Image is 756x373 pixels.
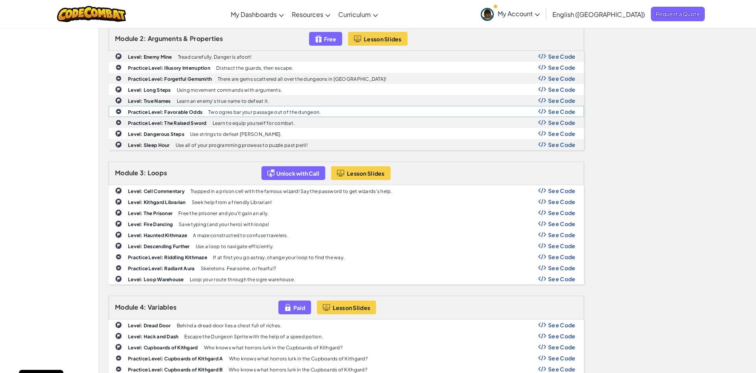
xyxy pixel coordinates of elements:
img: IconChallengeLevel.svg [115,130,122,137]
img: Show Code Logo [538,54,546,59]
b: Level: The Prisoner [128,210,172,216]
b: Practice Level: Cupboards of Kithgard B [128,367,223,373]
img: Show Code Logo [538,65,546,70]
a: My Dashboards [227,4,288,25]
span: 3: [140,169,146,177]
b: Practice Level: Forgetful Gemsmith [128,76,212,82]
img: Show Code Logo [538,188,546,193]
span: Free [324,36,336,42]
span: Resources [292,10,323,19]
p: If at first you go astray, change your loop to find the way. [213,255,345,260]
p: Who knows what horrors lurk in the Cupboards of Kithgard? [204,345,343,350]
a: Level: Sleep Hour Use all of your programming prowess to puzzle past peril! Show Code Logo See Code [109,139,584,150]
span: See Code [548,276,576,282]
p: Who knows what horrors lurk in the Cupboards of Kithgard? [229,356,368,361]
img: IconPracticeLevel.svg [115,119,122,126]
span: See Code [548,141,576,148]
span: See Code [548,322,576,328]
span: See Code [548,97,576,104]
p: Seek help from a friendly Librarian! [192,200,272,205]
img: Show Code Logo [538,131,546,136]
b: Practice Level: The Raised Sword [128,120,207,126]
p: Two ogres bar your passage out of the dungeon. [208,109,321,115]
img: IconPracticeLevel.svg [115,366,122,372]
span: See Code [548,355,576,361]
img: Show Code Logo [538,243,546,249]
span: See Code [548,243,576,249]
a: Level: Dangerous Steps Use strings to defeat [PERSON_NAME]. Show Code Logo See Code [109,128,584,139]
span: See Code [548,187,576,194]
b: Level: Loop Warehouse [128,277,184,282]
b: Level: Cupboards of Kithgard [128,345,198,351]
button: Lesson Slides [331,166,391,180]
b: Level: Dangerous Steps [128,131,184,137]
p: Who knows what horrors lurk in the Cupboards of Kithgard? [229,367,367,372]
img: avatar [481,8,494,21]
img: Show Code Logo [538,142,546,147]
img: IconPracticeLevel.svg [115,108,122,115]
span: See Code [548,75,576,82]
a: Request a Quote [651,7,705,21]
img: Show Code Logo [538,344,546,350]
span: English ([GEOGRAPHIC_DATA]) [552,10,645,19]
p: Learn to equip yourself for combat. [213,121,295,126]
a: Practice Level: The Raised Sword Learn to equip yourself for combat. Show Code Logo See Code [109,117,584,128]
a: Practice Level: Favorable Odds Two ogres bar your passage out of the dungeon. Show Code Logo See ... [109,106,584,117]
a: Lesson Slides [348,32,408,46]
span: See Code [548,119,576,126]
img: IconChallengeLevel.svg [115,231,122,238]
span: See Code [548,199,576,205]
img: Show Code Logo [538,333,546,339]
b: Level: Descending Further [128,243,190,249]
img: Show Code Logo [538,265,546,271]
span: My Account [498,9,540,18]
p: Use strings to defeat [PERSON_NAME]. [190,132,282,137]
button: Lesson Slides [317,301,376,314]
span: See Code [548,265,576,271]
a: Resources [288,4,334,25]
b: Level: Enemy Mine [128,54,172,60]
a: My Account [477,2,544,26]
span: Paid [293,304,305,311]
b: Level: Dread Door [128,323,171,328]
img: IconChallengeLevel.svg [115,86,122,93]
img: IconPracticeLevel.svg [115,265,122,271]
p: Free the prisoner and you'll gain an ally. [178,211,269,216]
b: Level: Hack and Dash [128,334,178,340]
b: Level: Kithgard Librarian [128,199,186,205]
a: CodeCombat logo [57,6,126,22]
b: Practice Level: Radiant Aura [128,265,195,271]
p: Save typing (and your hero) with loops! [179,222,269,227]
span: See Code [548,221,576,227]
a: Practice Level: Illusory Interruption Distract the guards, then escape. Show Code Logo See Code [109,62,584,73]
p: Using movement commands with arguments. [177,87,282,93]
b: Practice Level: Illusory Interruption [128,65,210,71]
p: Learn an enemy's true name to defeat it. [177,98,269,104]
p: Distract the guards, then escape. [216,65,293,71]
img: Show Code Logo [538,322,546,328]
span: My Dashboards [231,10,277,19]
img: Show Code Logo [538,355,546,361]
span: Lesson Slides [347,170,385,176]
b: Practice Level: Favorable Odds [128,109,202,115]
span: Lesson Slides [333,304,371,311]
img: Show Code Logo [538,232,546,238]
img: Show Code Logo [538,76,546,81]
span: Variables [148,303,176,311]
a: Level: Long Steps Using movement commands with arguments. Show Code Logo See Code [109,84,584,95]
span: See Code [548,108,576,115]
img: Show Code Logo [538,120,546,125]
img: Show Code Logo [538,98,546,103]
b: Level: True Names [128,98,171,104]
a: English ([GEOGRAPHIC_DATA]) [548,4,649,25]
span: See Code [548,86,576,93]
span: See Code [548,64,576,71]
span: See Code [548,130,576,137]
span: Module [115,169,139,177]
span: See Code [548,232,576,238]
img: IconFreeLevelv2.svg [315,34,322,43]
img: IconChallengeLevel.svg [115,198,122,205]
b: Practice Level: Cupboards of Kithgard A [128,356,223,362]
